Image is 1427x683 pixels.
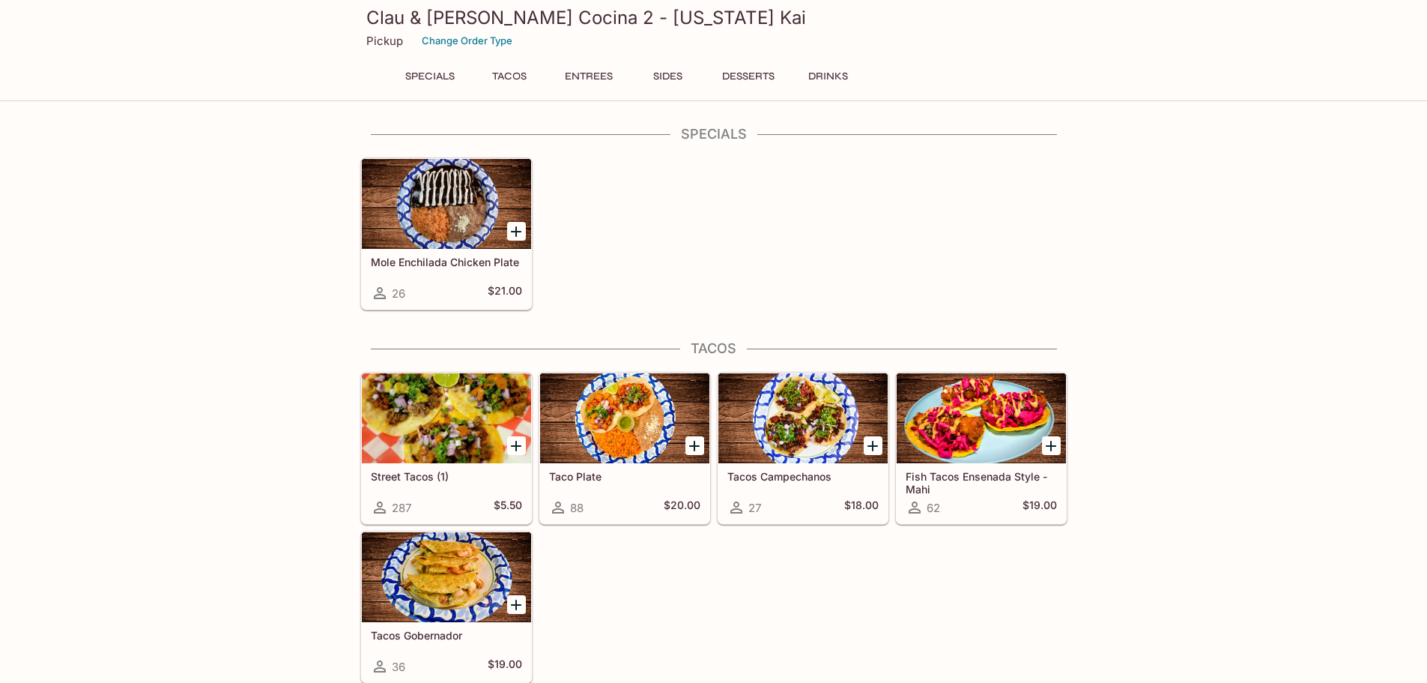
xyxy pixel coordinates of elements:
[634,66,702,87] button: Sides
[360,126,1067,142] h4: Specials
[476,66,543,87] button: Tacos
[362,159,531,249] div: Mole Enchilada Chicken Plate
[844,499,879,517] h5: $18.00
[540,373,709,463] div: Taco Plate
[488,284,522,302] h5: $21.00
[507,436,526,455] button: Add Street Tacos (1)
[371,256,522,268] h5: Mole Enchilada Chicken Plate
[896,373,1067,524] a: Fish Tacos Ensenada Style - Mahi62$19.00
[714,66,783,87] button: Desserts
[415,29,519,52] button: Change Order Type
[360,340,1067,357] h4: Tacos
[795,66,862,87] button: Drinks
[361,373,532,524] a: Street Tacos (1)287$5.50
[927,501,940,515] span: 62
[371,470,522,483] h5: Street Tacos (1)
[362,373,531,463] div: Street Tacos (1)
[549,470,700,483] h5: Taco Plate
[362,532,531,622] div: Tacos Gobernador
[748,501,761,515] span: 27
[906,470,1057,495] h5: Fish Tacos Ensenada Style - Mahi
[718,373,888,463] div: Tacos Campechanos
[685,436,704,455] button: Add Taco Plate
[1042,436,1061,455] button: Add Fish Tacos Ensenada Style - Mahi
[396,66,464,87] button: Specials
[1022,499,1057,517] h5: $19.00
[727,470,879,483] h5: Tacos Campechanos
[507,595,526,614] button: Add Tacos Gobernador
[361,532,532,683] a: Tacos Gobernador36$19.00
[570,501,584,515] span: 88
[555,66,622,87] button: Entrees
[392,660,405,674] span: 36
[488,658,522,676] h5: $19.00
[494,499,522,517] h5: $5.50
[507,222,526,241] button: Add Mole Enchilada Chicken Plate
[366,6,1061,29] h3: Clau & [PERSON_NAME] Cocina 2 - [US_STATE] Kai
[371,629,522,642] h5: Tacos Gobernador
[718,373,888,524] a: Tacos Campechanos27$18.00
[392,501,411,515] span: 287
[864,436,882,455] button: Add Tacos Campechanos
[539,373,710,524] a: Taco Plate88$20.00
[897,373,1066,463] div: Fish Tacos Ensenada Style - Mahi
[392,286,405,301] span: 26
[664,499,700,517] h5: $20.00
[366,34,403,48] p: Pickup
[361,158,532,310] a: Mole Enchilada Chicken Plate26$21.00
